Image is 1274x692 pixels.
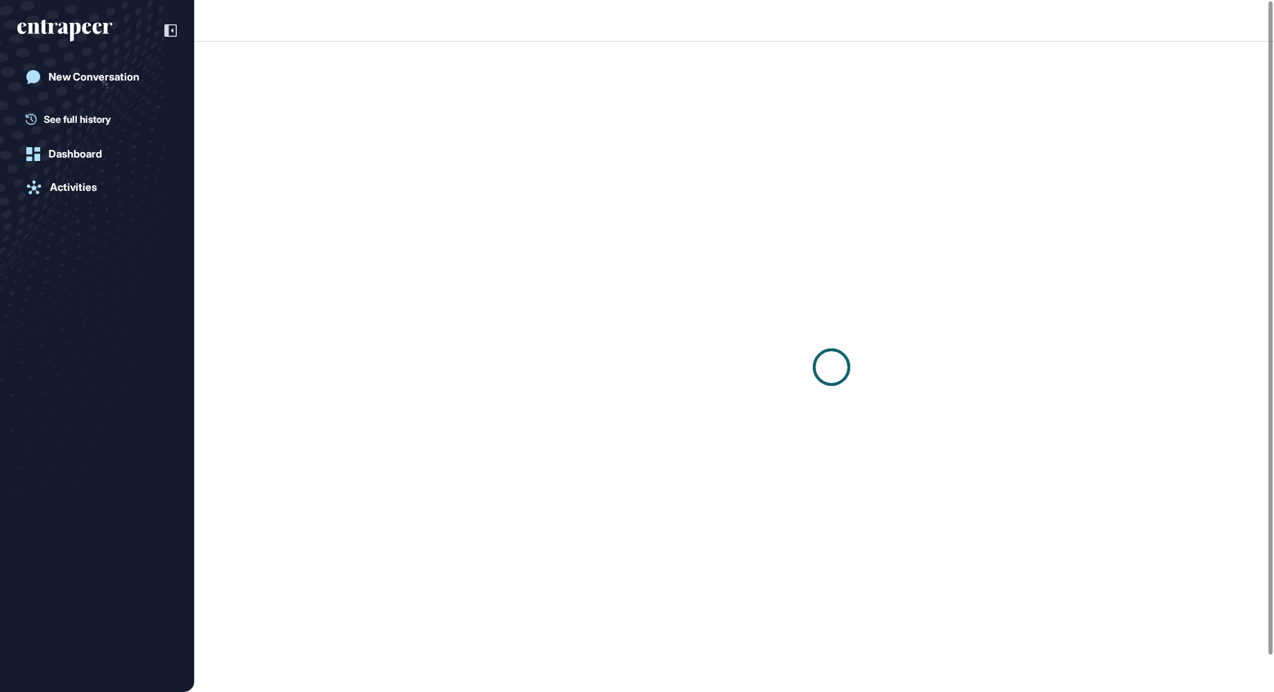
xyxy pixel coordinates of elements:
[50,181,97,194] div: Activities
[49,148,102,160] div: Dashboard
[49,71,139,83] div: New Conversation
[44,112,111,126] span: See full history
[26,112,177,126] a: See full history
[17,140,177,168] a: Dashboard
[17,19,112,42] div: entrapeer-logo
[17,63,177,91] a: New Conversation
[17,174,177,201] a: Activities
